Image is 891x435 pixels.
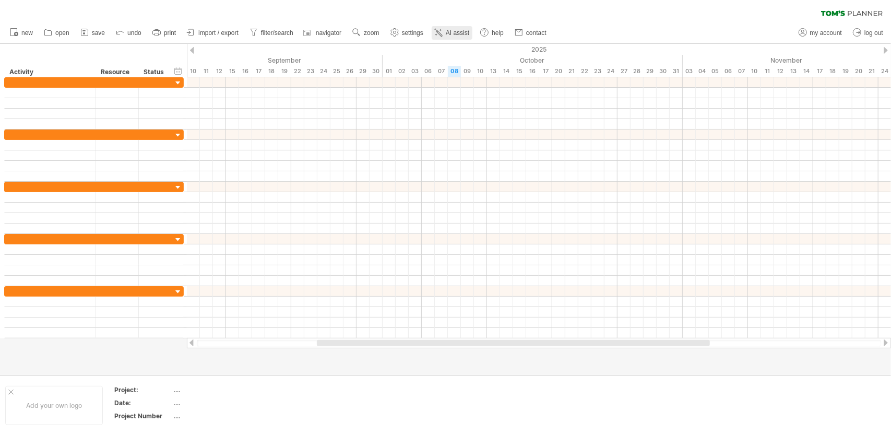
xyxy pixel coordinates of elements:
[512,26,550,40] a: contact
[810,29,842,37] span: my account
[21,29,33,37] span: new
[657,66,670,77] div: Thursday, 30 October 2025
[304,66,317,77] div: Tuesday, 23 September 2025
[317,66,330,77] div: Wednesday, 24 September 2025
[813,66,826,77] div: Monday, 17 November 2025
[265,66,278,77] div: Thursday, 18 September 2025
[330,66,343,77] div: Thursday, 25 September 2025
[448,66,461,77] div: Wednesday, 8 October 2025
[261,29,293,37] span: filter/search
[539,66,552,77] div: Friday, 17 October 2025
[591,66,604,77] div: Thursday, 23 October 2025
[552,66,565,77] div: Monday, 20 October 2025
[432,26,472,40] a: AI assist
[101,67,133,77] div: Resource
[239,66,252,77] div: Tuesday, 16 September 2025
[187,66,200,77] div: Wednesday, 10 September 2025
[291,66,304,77] div: Monday, 22 September 2025
[402,29,423,37] span: settings
[735,66,748,77] div: Friday, 7 November 2025
[41,26,73,40] a: open
[722,66,735,77] div: Thursday, 6 November 2025
[252,66,265,77] div: Wednesday, 17 September 2025
[150,26,179,40] a: print
[92,29,105,37] span: save
[7,26,36,40] a: new
[761,66,774,77] div: Tuesday, 11 November 2025
[383,55,683,66] div: October 2025
[617,66,631,77] div: Monday, 27 October 2025
[796,26,845,40] a: my account
[364,29,379,37] span: zoom
[184,26,242,40] a: import / export
[474,66,487,77] div: Friday, 10 October 2025
[343,66,357,77] div: Friday, 26 September 2025
[127,29,141,37] span: undo
[565,66,578,77] div: Tuesday, 21 October 2025
[78,26,108,40] a: save
[396,66,409,77] div: Thursday, 2 October 2025
[492,29,504,37] span: help
[644,66,657,77] div: Wednesday, 29 October 2025
[409,66,422,77] div: Friday, 3 October 2025
[461,66,474,77] div: Thursday, 9 October 2025
[247,26,296,40] a: filter/search
[357,66,370,77] div: Monday, 29 September 2025
[850,26,886,40] a: log out
[370,66,383,77] div: Tuesday, 30 September 2025
[5,386,103,425] div: Add your own logo
[696,66,709,77] div: Tuesday, 4 November 2025
[826,66,839,77] div: Tuesday, 18 November 2025
[113,26,145,40] a: undo
[852,66,865,77] div: Thursday, 20 November 2025
[435,66,448,77] div: Tuesday, 7 October 2025
[226,66,239,77] div: Monday, 15 September 2025
[500,66,513,77] div: Tuesday, 14 October 2025
[526,66,539,77] div: Thursday, 16 October 2025
[631,66,644,77] div: Tuesday, 28 October 2025
[383,66,396,77] div: Wednesday, 1 October 2025
[174,385,262,394] div: ....
[388,26,426,40] a: settings
[800,66,813,77] div: Friday, 14 November 2025
[578,66,591,77] div: Wednesday, 22 October 2025
[302,26,344,40] a: navigator
[787,66,800,77] div: Thursday, 13 November 2025
[422,66,435,77] div: Monday, 6 October 2025
[526,29,547,37] span: contact
[774,66,787,77] div: Wednesday, 12 November 2025
[350,26,382,40] a: zoom
[213,66,226,77] div: Friday, 12 September 2025
[513,66,526,77] div: Wednesday, 15 October 2025
[164,29,176,37] span: print
[316,29,341,37] span: navigator
[174,398,262,407] div: ....
[198,29,239,37] span: import / export
[114,412,172,420] div: Project Number
[174,412,262,420] div: ....
[55,29,69,37] span: open
[96,55,383,66] div: September 2025
[865,66,878,77] div: Friday, 21 November 2025
[604,66,617,77] div: Friday, 24 October 2025
[709,66,722,77] div: Wednesday, 5 November 2025
[114,398,172,407] div: Date:
[446,29,469,37] span: AI assist
[478,26,507,40] a: help
[839,66,852,77] div: Wednesday, 19 November 2025
[144,67,167,77] div: Status
[114,385,172,394] div: Project:
[200,66,213,77] div: Thursday, 11 September 2025
[670,66,683,77] div: Friday, 31 October 2025
[748,66,761,77] div: Monday, 10 November 2025
[9,67,90,77] div: Activity
[278,66,291,77] div: Friday, 19 September 2025
[683,66,696,77] div: Monday, 3 November 2025
[487,66,500,77] div: Monday, 13 October 2025
[864,29,883,37] span: log out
